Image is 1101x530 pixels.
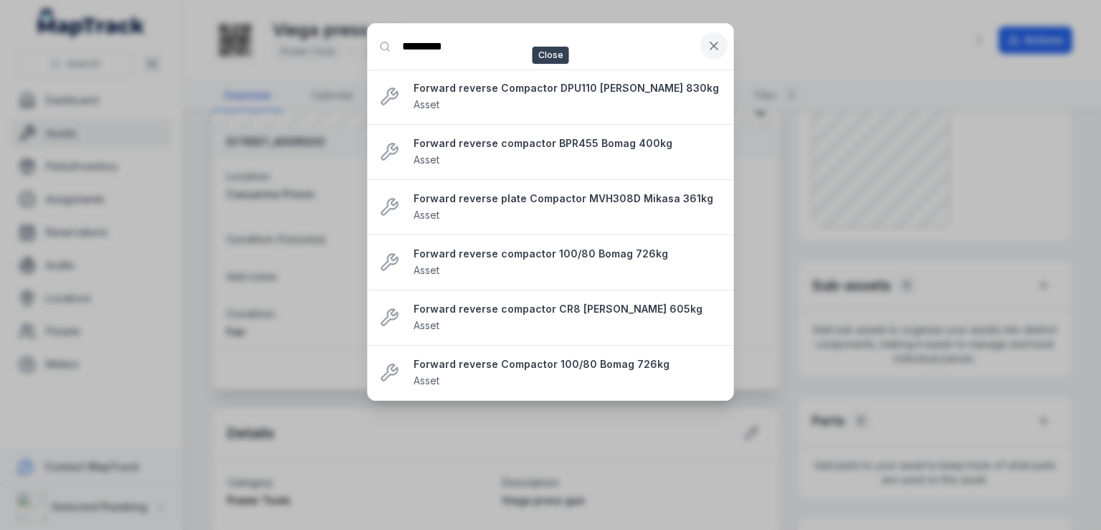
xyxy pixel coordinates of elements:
[414,302,722,316] strong: Forward reverse compactor CR8 [PERSON_NAME] 605kg
[414,81,722,113] a: Forward reverse Compactor DPU110 [PERSON_NAME] 830kgAsset
[414,247,722,278] a: Forward reverse compactor 100/80 Bomag 726kgAsset
[414,81,722,95] strong: Forward reverse Compactor DPU110 [PERSON_NAME] 830kg
[414,98,439,110] span: Asset
[414,319,439,331] span: Asset
[414,136,722,168] a: Forward reverse compactor BPR455 Bomag 400kgAsset
[533,47,569,64] span: Close
[414,357,722,372] strong: Forward reverse Compactor 100/80 Bomag 726kg
[414,209,439,221] span: Asset
[414,153,439,166] span: Asset
[414,264,439,276] span: Asset
[414,136,722,151] strong: Forward reverse compactor BPR455 Bomag 400kg
[414,247,722,261] strong: Forward reverse compactor 100/80 Bomag 726kg
[414,302,722,333] a: Forward reverse compactor CR8 [PERSON_NAME] 605kgAsset
[414,191,722,223] a: Forward reverse plate Compactor MVH308D Mikasa 361kgAsset
[414,374,439,387] span: Asset
[414,191,722,206] strong: Forward reverse plate Compactor MVH308D Mikasa 361kg
[414,357,722,389] a: Forward reverse Compactor 100/80 Bomag 726kgAsset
